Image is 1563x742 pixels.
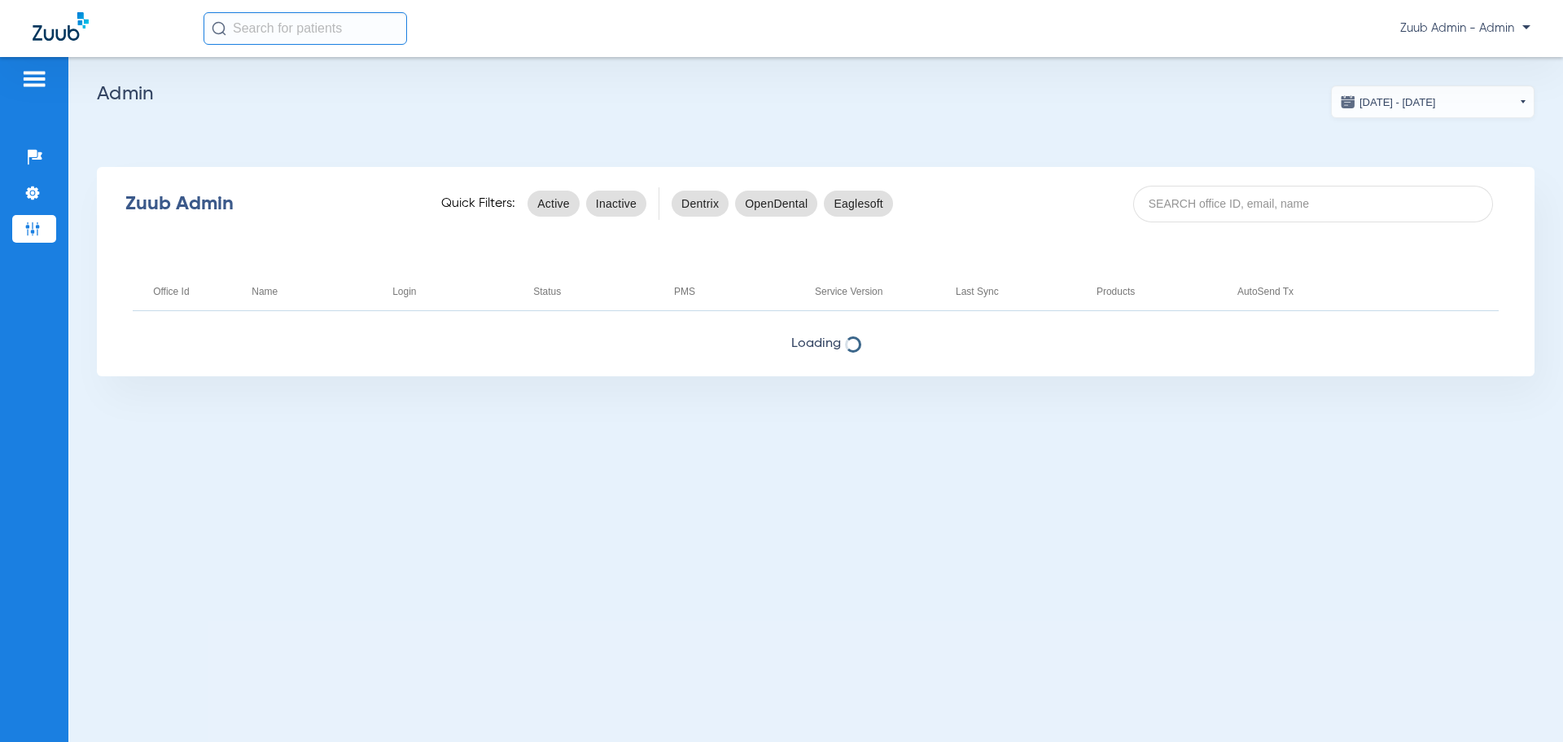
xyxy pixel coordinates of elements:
div: Products [1097,283,1135,301]
div: Office Id [153,283,231,301]
span: Quick Filters: [441,195,515,212]
div: Login [392,283,513,301]
span: Eaglesoft [834,195,883,212]
span: Dentrix [681,195,719,212]
mat-chip-listbox: status-filters [528,187,646,220]
div: PMS [674,283,695,301]
div: Last Sync [956,283,1076,301]
span: Zuub Admin - Admin [1400,20,1530,37]
div: Status [533,283,561,301]
div: AutoSend Tx [1237,283,1358,301]
span: Loading [97,336,1535,352]
div: PMS [674,283,795,301]
img: Zuub Logo [33,12,89,41]
div: Service Version [815,283,882,301]
div: Office Id [153,283,189,301]
div: Name [252,283,278,301]
div: Status [533,283,654,301]
div: Last Sync [956,283,999,301]
div: Login [392,283,416,301]
img: date.svg [1340,94,1356,110]
img: Search Icon [212,21,226,36]
input: SEARCH office ID, email, name [1133,186,1493,222]
button: [DATE] - [DATE] [1331,86,1535,118]
span: OpenDental [745,195,808,212]
img: hamburger-icon [21,69,47,89]
span: Active [537,195,570,212]
div: AutoSend Tx [1237,283,1294,301]
input: Search for patients [204,12,407,45]
div: Zuub Admin [125,195,413,212]
span: Inactive [596,195,637,212]
div: Service Version [815,283,935,301]
div: Products [1097,283,1217,301]
mat-chip-listbox: pms-filters [672,187,893,220]
h2: Admin [97,86,1535,102]
div: Name [252,283,372,301]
